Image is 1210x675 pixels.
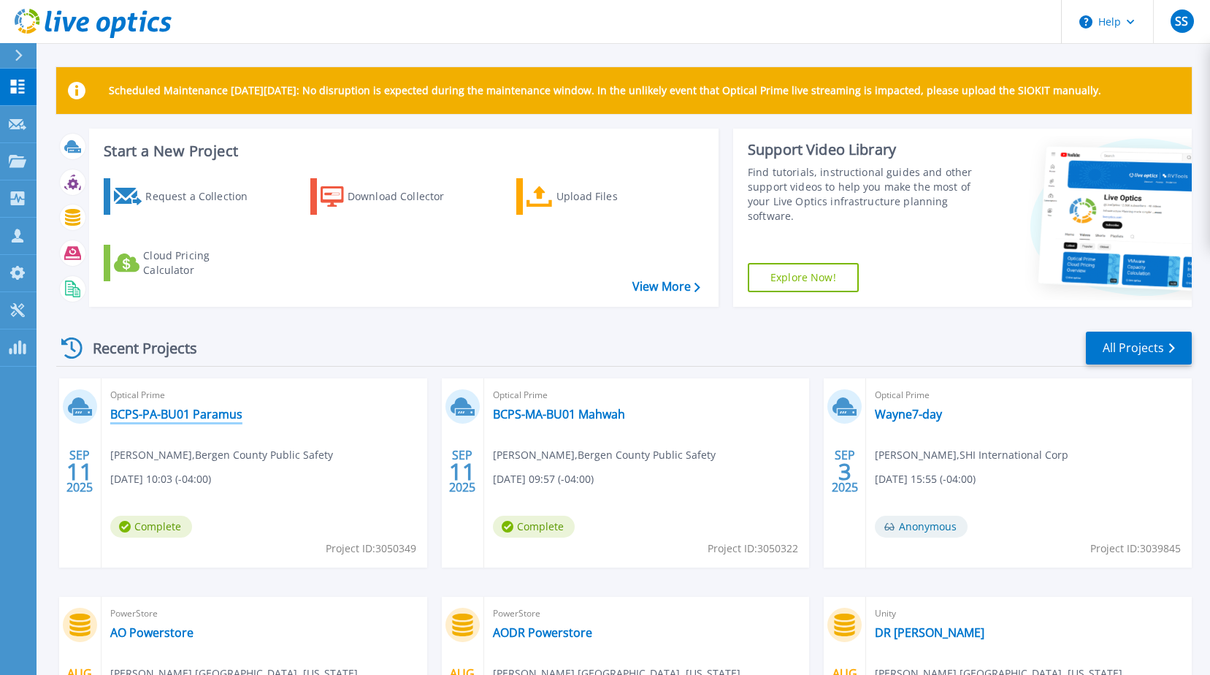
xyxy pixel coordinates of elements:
div: Request a Collection [145,182,262,211]
span: 3 [838,465,851,478]
a: All Projects [1086,332,1192,365]
div: Upload Files [556,182,673,211]
p: Scheduled Maintenance [DATE][DATE]: No disruption is expected during the maintenance window. In t... [109,85,1101,96]
span: Anonymous [875,516,968,538]
span: [DATE] 09:57 (-04:00) [493,471,594,487]
span: Optical Prime [110,387,418,403]
a: Upload Files [516,178,679,215]
span: SS [1175,15,1188,27]
span: Optical Prime [875,387,1183,403]
div: SEP 2025 [66,445,93,498]
span: Project ID: 3050322 [708,541,798,557]
span: PowerStore [110,606,418,622]
a: BCPS-MA-BU01 Mahwah [493,407,625,422]
a: AO Powerstore [110,625,194,640]
div: Find tutorials, instructional guides and other support videos to help you make the most of your L... [748,165,979,224]
span: [PERSON_NAME] , Bergen County Public Safety [493,447,716,463]
a: DR [PERSON_NAME] [875,625,984,640]
span: [DATE] 15:55 (-04:00) [875,471,976,487]
div: Support Video Library [748,140,979,159]
span: Project ID: 3039845 [1090,541,1181,557]
span: Project ID: 3050349 [326,541,416,557]
span: [PERSON_NAME] , Bergen County Public Safety [110,447,333,463]
h3: Start a New Project [104,143,700,159]
span: Optical Prime [493,387,801,403]
a: Download Collector [310,178,473,215]
div: SEP 2025 [831,445,859,498]
a: Cloud Pricing Calculator [104,245,267,281]
a: Request a Collection [104,178,267,215]
span: PowerStore [493,606,801,622]
div: SEP 2025 [448,445,476,498]
a: BCPS-PA-BU01 Paramus [110,407,242,422]
span: Complete [110,516,192,538]
a: Explore Now! [748,263,859,292]
div: Download Collector [348,182,464,211]
span: [PERSON_NAME] , SHI International Corp [875,447,1068,463]
a: View More [632,280,700,294]
span: [DATE] 10:03 (-04:00) [110,471,211,487]
div: Recent Projects [56,330,217,366]
span: 11 [449,465,475,478]
div: Cloud Pricing Calculator [143,248,260,278]
span: Unity [875,606,1183,622]
a: AODR Powerstore [493,625,592,640]
span: 11 [66,465,93,478]
a: Wayne7-day [875,407,942,422]
span: Complete [493,516,575,538]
